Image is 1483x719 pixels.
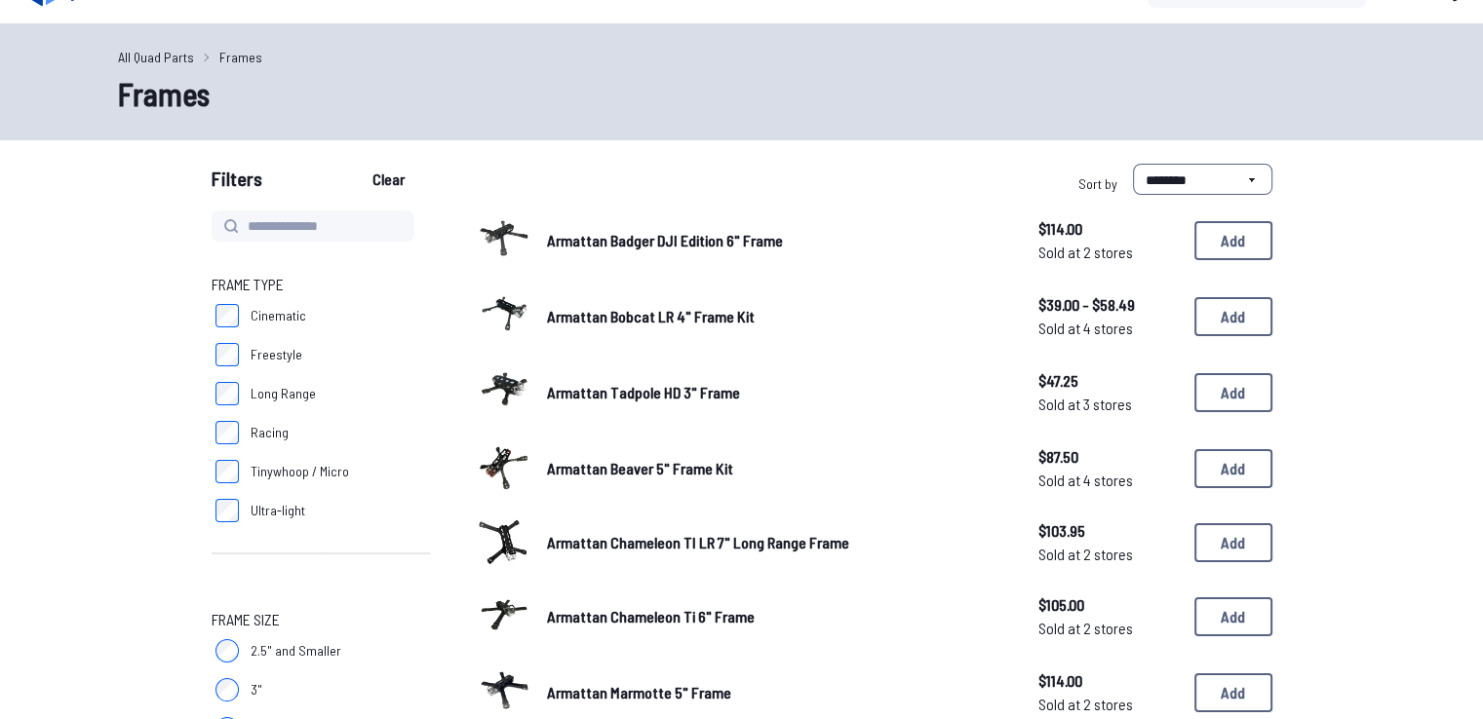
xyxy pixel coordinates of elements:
span: Sold at 2 stores [1038,241,1179,264]
input: 2.5" and Smaller [215,639,239,662]
a: All Quad Parts [118,47,194,67]
a: Armattan Badger DJI Edition 6" Frame [547,229,1007,252]
span: $105.00 [1038,593,1179,617]
span: Armattan Chameleon TI LR 7" Long Range Frame [547,533,849,551]
input: Freestyle [215,343,239,366]
span: Sold at 2 stores [1038,543,1179,566]
a: Armattan Chameleon TI LR 7" Long Range Frame [547,531,1007,554]
span: Frame Type [212,273,284,296]
span: Sold at 4 stores [1038,469,1179,492]
button: Clear [356,164,421,195]
a: image [477,286,531,347]
button: Add [1194,373,1272,412]
span: $39.00 - $58.49 [1038,293,1179,317]
button: Add [1194,523,1272,562]
span: Cinematic [251,306,306,325]
span: $47.25 [1038,369,1179,393]
a: Armattan Tadpole HD 3" Frame [547,381,1007,404]
span: 2.5" and Smaller [251,641,341,661]
img: image [477,518,531,565]
input: Long Range [215,382,239,405]
a: image [477,587,531,647]
button: Add [1194,297,1272,336]
span: Sort by [1078,175,1117,192]
span: Sold at 4 stores [1038,317,1179,340]
select: Sort by [1133,164,1272,195]
input: Cinematic [215,304,239,327]
a: Armattan Marmotte 5" Frame [547,681,1007,704]
img: image [477,362,531,417]
span: $87.50 [1038,445,1179,469]
img: image [477,587,531,641]
span: Armattan Beaver 5" Frame Kit [547,459,733,477]
input: 3" [215,678,239,701]
a: Armattan Chameleon Ti 6" Frame [547,605,1007,628]
span: Long Range [251,384,316,403]
input: Ultra-light [215,499,239,522]
span: Armattan Chameleon Ti 6" Frame [547,607,755,625]
span: Armattan Bobcat LR 4" Frame Kit [547,307,755,325]
a: Armattan Beaver 5" Frame Kit [547,457,1007,480]
a: image [477,210,531,271]
h1: Frames [118,70,1366,117]
span: Frame Size [212,608,280,631]
span: $114.00 [1038,669,1179,693]
button: Add [1194,449,1272,488]
span: $114.00 [1038,217,1179,241]
span: Sold at 2 stores [1038,617,1179,640]
button: Add [1194,221,1272,260]
span: Sold at 2 stores [1038,693,1179,716]
span: Racing [251,423,289,442]
a: image [477,438,531,499]
a: image [477,362,531,423]
span: Armattan Badger DJI Edition 6" Frame [547,231,783,249]
span: Ultra-light [251,501,305,520]
button: Add [1194,597,1272,636]
span: Freestyle [251,345,302,364]
span: Armattan Marmotte 5" Frame [547,683,731,701]
a: Armattan Bobcat LR 4" Frame Kit [547,305,1007,328]
input: Tinywhoop / Micro [215,460,239,483]
input: Racing [215,421,239,444]
img: image [477,286,531,341]
span: Filters [212,164,262,203]
a: image [477,514,531,571]
button: Add [1194,673,1272,712]
span: 3" [251,680,262,700]
span: $103.95 [1038,519,1179,543]
span: Tinywhoop / Micro [251,462,349,481]
img: image [477,438,531,493]
span: Sold at 3 stores [1038,393,1179,416]
a: Frames [219,47,262,67]
img: image [477,210,531,265]
span: Armattan Tadpole HD 3" Frame [547,383,740,401]
img: image [477,662,531,717]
